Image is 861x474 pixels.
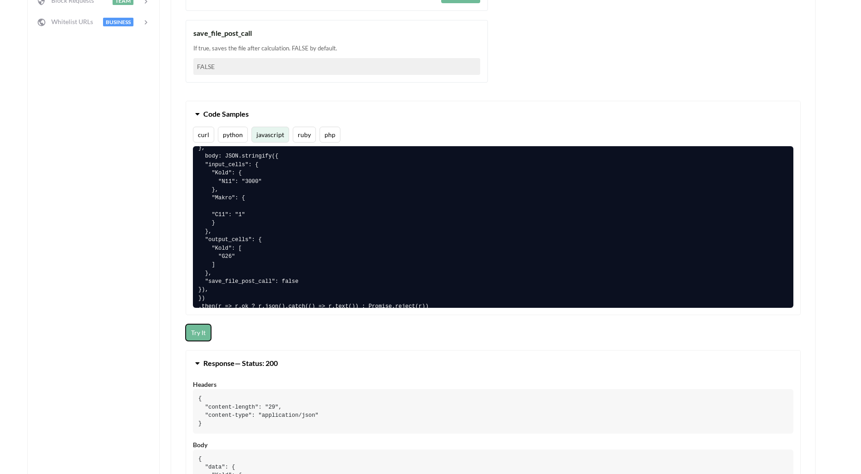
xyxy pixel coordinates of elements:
[203,109,249,118] span: Code Samples
[46,18,93,25] span: Whitelist URLs
[193,28,480,39] div: save_file_post_call
[203,359,278,367] span: Response — Status: 200
[320,127,340,143] button: php
[186,324,211,341] button: Try It
[218,127,248,143] button: python
[193,127,214,143] button: curl
[186,101,800,127] button: Code Samples
[193,146,793,308] pre: fetch("[URL][DOMAIN_NAME]", { method: "POST", headers: { "accessKey": "f600fdc7fbc0fb8467ac1cc389...
[103,18,133,26] span: BUSINESS
[193,389,793,434] pre: { "content-length": "29", "content-type": "application/json" }
[251,127,289,143] button: javascript
[186,351,800,376] button: Response— Status: 200
[193,44,480,53] div: If true, saves the file after calculation. FALSE by default.
[293,127,316,143] button: ruby
[193,440,793,449] div: Body
[193,380,793,389] div: Headers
